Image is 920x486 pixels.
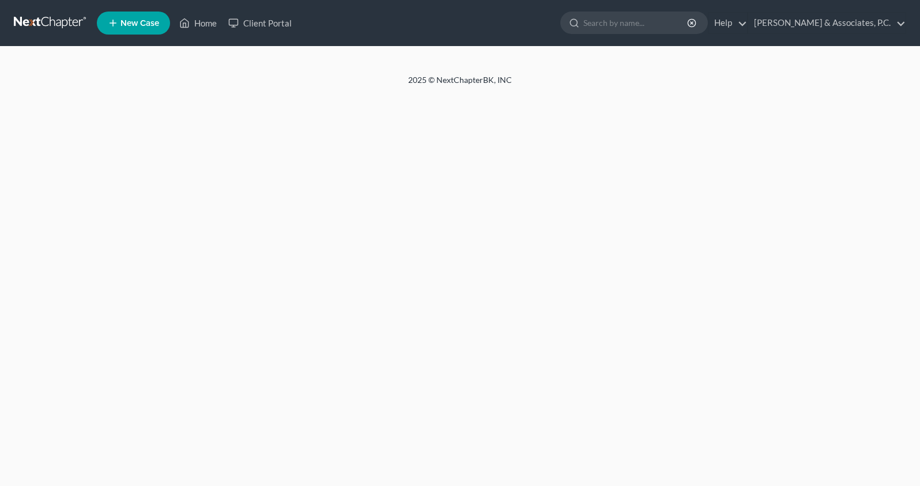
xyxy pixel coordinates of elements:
[120,19,159,28] span: New Case
[708,13,747,33] a: Help
[174,13,223,33] a: Home
[223,13,297,33] a: Client Portal
[748,13,906,33] a: [PERSON_NAME] & Associates, P.C.
[131,74,789,95] div: 2025 © NextChapterBK, INC
[583,12,689,33] input: Search by name...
